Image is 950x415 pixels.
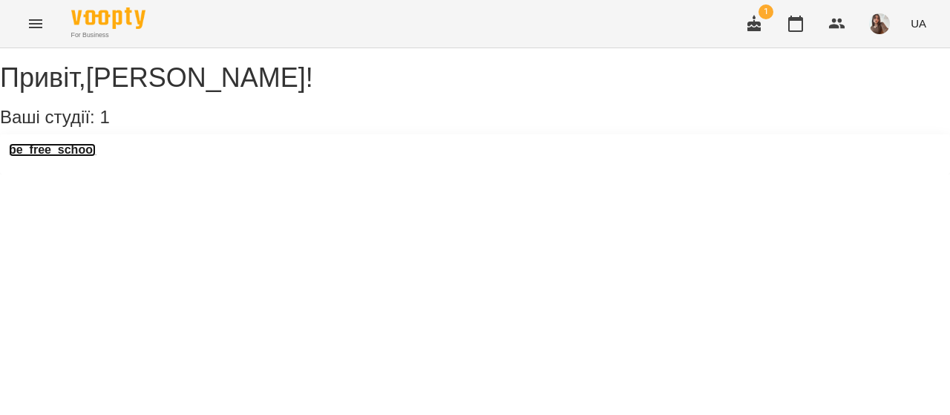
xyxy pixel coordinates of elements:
[759,4,773,19] span: 1
[71,30,145,40] span: For Business
[18,6,53,42] button: Menu
[9,143,96,157] a: be_free_school
[71,7,145,29] img: Voopty Logo
[905,10,932,37] button: UA
[911,16,926,31] span: UA
[99,107,109,127] span: 1
[869,13,890,34] img: e785d2f60518c4d79e432088573c6b51.jpg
